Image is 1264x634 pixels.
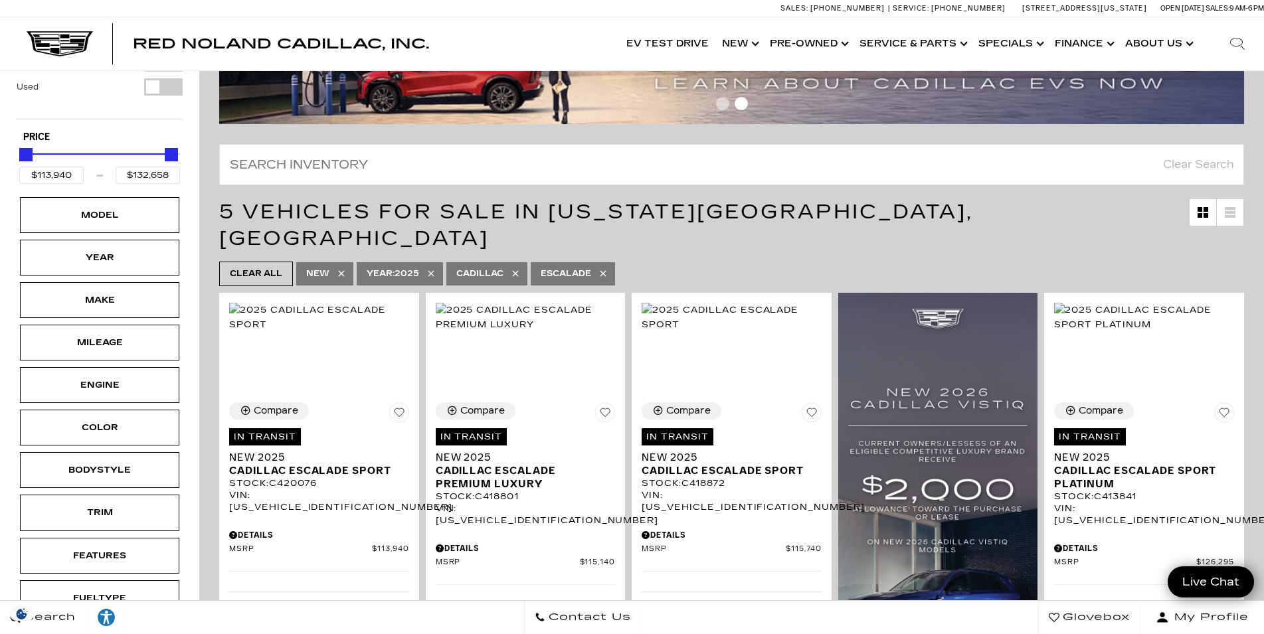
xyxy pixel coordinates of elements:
[1168,566,1254,597] a: Live Chat
[66,250,133,265] div: Year
[1054,464,1224,491] span: Cadillac Escalade Sport Platinum
[66,548,133,563] div: Features
[1190,199,1216,226] a: Grid View
[642,544,786,554] span: MSRP
[20,367,179,403] div: EngineEngine
[780,4,808,13] span: Sales:
[1119,17,1198,70] a: About Us
[436,542,616,554] div: Pricing Details - New 2025 Cadillac Escalade Premium Luxury
[133,37,429,50] a: Red Noland Cadillac, Inc.
[367,269,395,278] span: Year :
[367,266,419,282] span: 2025
[66,293,133,307] div: Make
[716,97,729,110] span: Go to slide 1
[642,428,822,477] a: In TransitNew 2025Cadillac Escalade Sport
[1206,4,1229,13] span: Sales:
[1054,428,1234,491] a: In TransitNew 2025Cadillac Escalade Sport Platinum
[524,601,642,634] a: Contact Us
[436,402,515,420] button: Compare Vehicle
[229,464,399,477] span: Cadillac Escalade Sport
[7,607,37,621] img: Opt-Out Icon
[66,420,133,435] div: Color
[642,529,822,541] div: Pricing Details - New 2025 Cadillac Escalade Sport
[229,529,409,541] div: Pricing Details - New 2025 Cadillac Escalade Sport
[389,402,409,428] button: Save Vehicle
[219,200,973,250] span: 5 Vehicles for Sale in [US_STATE][GEOGRAPHIC_DATA], [GEOGRAPHIC_DATA]
[436,503,616,526] div: VIN: [US_VEHICLE_IDENTIFICATION_NUMBER]
[735,97,748,110] span: Go to slide 2
[810,4,885,13] span: [PHONE_NUMBER]
[1054,402,1134,420] button: Compare Vehicle
[27,31,93,56] img: Cadillac Dark Logo with Cadillac White Text
[541,266,591,282] span: Escalade
[436,491,616,503] div: Stock : C418801
[1196,558,1234,568] span: $126,295
[931,4,1006,13] span: [PHONE_NUMBER]
[595,402,615,428] button: Save Vehicle
[1054,428,1126,445] span: In Transit
[436,451,606,464] span: New 2025
[666,405,711,417] div: Compare
[20,197,179,233] div: ModelModel
[780,5,888,12] a: Sales: [PHONE_NUMBER]
[1054,491,1234,503] div: Stock : C413841
[893,4,929,13] span: Service:
[372,544,409,554] span: $113,940
[229,303,409,332] img: 2025 Cadillac Escalade Sport
[642,428,713,445] span: In Transit
[229,489,409,513] div: VIN: [US_VEHICLE_IDENTIFICATION_NUMBER]
[436,428,507,445] span: In Transit
[86,607,126,627] div: Explore your accessibility options
[1054,503,1234,526] div: VIN: [US_VEHICLE_IDENTIFICATION_NUMBER]
[229,428,409,477] a: In TransitNew 2025Cadillac Escalade Sport
[229,544,372,554] span: MSRP
[642,303,822,332] img: 2025 Cadillac Escalade Sport
[66,463,133,477] div: Bodystyle
[1054,451,1224,464] span: New 2025
[19,143,180,184] div: Price
[853,17,972,70] a: Service & Parts
[456,266,503,282] span: Cadillac
[20,538,179,574] div: FeaturesFeatures
[1176,574,1246,590] span: Live Chat
[20,580,179,616] div: FueltypeFueltype
[229,428,301,445] span: In Transit
[642,544,822,554] a: MSRP $115,740
[642,477,822,489] div: Stock : C418872
[20,410,179,445] div: ColorColor
[642,451,812,464] span: New 2025
[20,495,179,530] div: TrimTrim
[436,428,616,491] a: In TransitNew 2025Cadillac Escalade Premium Luxury
[460,405,505,417] div: Compare
[642,402,721,420] button: Compare Vehicle
[19,148,33,161] div: Minimum Price
[1038,601,1140,634] a: Glovebox
[7,607,37,621] section: Click to Open Cookie Consent Modal
[66,208,133,222] div: Model
[306,266,329,282] span: New
[1214,402,1234,428] button: Save Vehicle
[116,167,180,184] input: Maximum
[1140,601,1264,634] button: Open user profile menu
[1079,405,1123,417] div: Compare
[436,558,580,568] span: MSRP
[642,464,812,477] span: Cadillac Escalade Sport
[20,282,179,318] div: MakeMake
[1022,4,1147,13] a: [STREET_ADDRESS][US_STATE]
[888,5,1009,12] a: Service: [PHONE_NUMBER]
[1054,542,1234,554] div: Pricing Details - New 2025 Cadillac Escalade Sport Platinum
[1054,558,1196,568] span: MSRP
[219,144,1244,185] input: Search Inventory
[1048,17,1119,70] a: Finance
[229,451,399,464] span: New 2025
[20,240,179,276] div: YearYear
[786,544,822,554] span: $115,740
[1169,608,1249,627] span: My Profile
[1054,558,1234,568] a: MSRP $126,295
[86,601,127,634] a: Explore your accessibility options
[1229,4,1264,13] span: 9 AM-6 PM
[436,558,616,568] a: MSRP $115,140
[545,608,631,627] span: Contact Us
[763,17,853,70] a: Pre-Owned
